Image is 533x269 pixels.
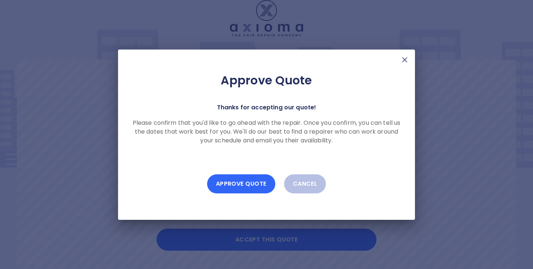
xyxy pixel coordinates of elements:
p: Please confirm that you'd like to go ahead with the repair. Once you confirm, you can tell us the... [130,119,403,145]
button: Approve Quote [207,174,275,193]
h2: Approve Quote [130,73,403,88]
img: X Mark [400,55,409,64]
p: Thanks for accepting our quote! [217,102,316,113]
button: Cancel [284,174,326,193]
